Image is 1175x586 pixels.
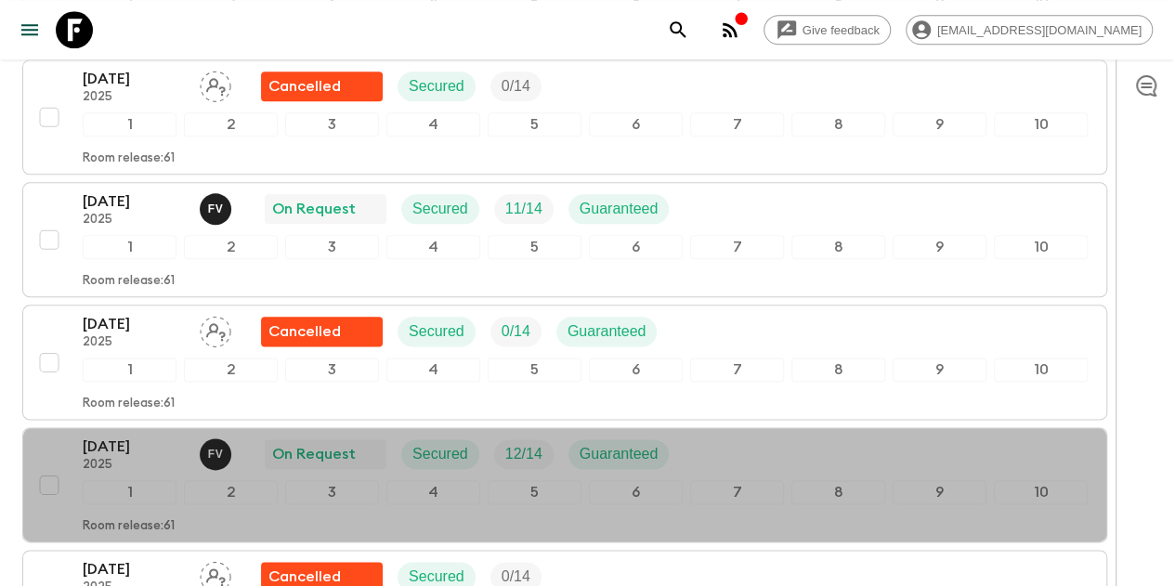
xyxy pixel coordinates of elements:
[22,305,1107,420] button: [DATE]2025Assign pack leaderFlash Pack cancellationSecuredTrip FillGuaranteed12345678910Room rele...
[200,566,231,581] span: Assign pack leader
[386,480,480,504] div: 4
[83,480,176,504] div: 1
[184,112,278,137] div: 2
[690,235,784,259] div: 7
[893,358,986,382] div: 9
[994,235,1088,259] div: 10
[412,443,468,465] p: Secured
[22,182,1107,297] button: [DATE]2025Francisco ValeroOn RequestSecuredTrip FillGuaranteed12345678910Room release:61
[502,75,530,98] p: 0 / 14
[83,90,185,105] p: 2025
[386,358,480,382] div: 4
[261,72,383,101] div: Flash Pack cancellation
[994,480,1088,504] div: 10
[11,11,48,48] button: menu
[690,480,784,504] div: 7
[893,235,986,259] div: 9
[261,317,383,346] div: Flash Pack cancellation
[589,480,683,504] div: 6
[401,194,479,224] div: Secured
[409,75,464,98] p: Secured
[490,317,542,346] div: Trip Fill
[285,480,379,504] div: 3
[494,439,554,469] div: Trip Fill
[184,358,278,382] div: 2
[791,112,885,137] div: 8
[200,438,235,470] button: FV
[200,444,235,459] span: Francisco Valero
[764,15,891,45] a: Give feedback
[398,72,476,101] div: Secured
[83,112,176,137] div: 1
[494,194,554,224] div: Trip Fill
[184,480,278,504] div: 2
[906,15,1153,45] div: [EMAIL_ADDRESS][DOMAIN_NAME]
[502,320,530,343] p: 0 / 14
[505,198,542,220] p: 11 / 14
[83,68,185,90] p: [DATE]
[580,443,659,465] p: Guaranteed
[505,443,542,465] p: 12 / 14
[285,235,379,259] div: 3
[83,558,185,580] p: [DATE]
[22,59,1107,175] button: [DATE]2025Assign pack leaderFlash Pack cancellationSecuredTrip Fill12345678910Room release:61
[401,439,479,469] div: Secured
[386,235,480,259] div: 4
[791,235,885,259] div: 8
[268,75,341,98] p: Cancelled
[398,317,476,346] div: Secured
[200,193,235,225] button: FV
[488,480,581,504] div: 5
[568,320,646,343] p: Guaranteed
[589,112,683,137] div: 6
[285,358,379,382] div: 3
[83,190,185,213] p: [DATE]
[490,72,542,101] div: Trip Fill
[690,358,784,382] div: 7
[200,76,231,91] span: Assign pack leader
[83,313,185,335] p: [DATE]
[208,202,224,216] p: F V
[791,480,885,504] div: 8
[893,112,986,137] div: 9
[200,199,235,214] span: Francisco Valero
[792,23,890,37] span: Give feedback
[690,112,784,137] div: 7
[83,335,185,350] p: 2025
[412,198,468,220] p: Secured
[589,358,683,382] div: 6
[83,358,176,382] div: 1
[285,112,379,137] div: 3
[200,321,231,336] span: Assign pack leader
[83,235,176,259] div: 1
[386,112,480,137] div: 4
[488,358,581,382] div: 5
[580,198,659,220] p: Guaranteed
[83,436,185,458] p: [DATE]
[589,235,683,259] div: 6
[22,427,1107,542] button: [DATE]2025Francisco ValeroOn RequestSecuredTrip FillGuaranteed12345678910Room release:61
[488,112,581,137] div: 5
[83,397,175,411] p: Room release: 61
[83,519,175,534] p: Room release: 61
[208,447,224,462] p: F V
[184,235,278,259] div: 2
[272,198,356,220] p: On Request
[927,23,1152,37] span: [EMAIL_ADDRESS][DOMAIN_NAME]
[83,213,185,228] p: 2025
[268,320,341,343] p: Cancelled
[409,320,464,343] p: Secured
[488,235,581,259] div: 5
[272,443,356,465] p: On Request
[994,112,1088,137] div: 10
[83,458,185,473] p: 2025
[83,274,175,289] p: Room release: 61
[893,480,986,504] div: 9
[791,358,885,382] div: 8
[83,151,175,166] p: Room release: 61
[994,358,1088,382] div: 10
[659,11,697,48] button: search adventures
